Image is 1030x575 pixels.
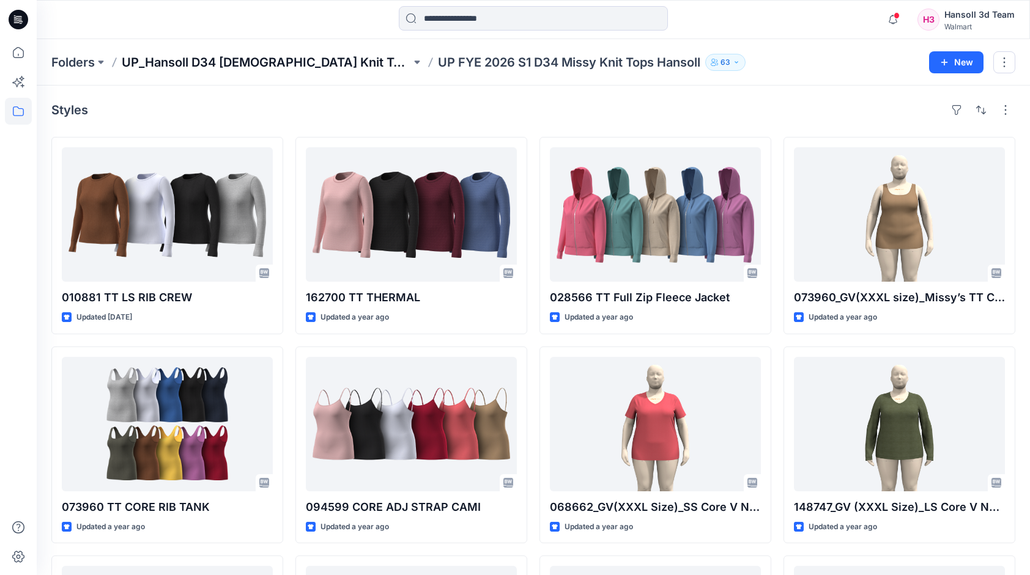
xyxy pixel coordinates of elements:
[944,22,1015,31] div: Walmart
[705,54,746,71] button: 63
[62,289,273,306] p: 010881 TT LS RIB CREW
[62,499,273,516] p: 073960 TT CORE RIB TANK
[51,103,88,117] h4: Styles
[944,7,1015,22] div: Hansoll 3d Team
[550,499,761,516] p: 068662_GV(XXXL Size)_SS Core V Neck Tee
[794,147,1005,282] a: 073960_GV(XXXL size)_Missy’s TT Core Rib tank
[809,521,877,533] p: Updated a year ago
[550,357,761,491] a: 068662_GV(XXXL Size)_SS Core V Neck Tee
[306,147,517,282] a: 162700 TT THERMAL
[917,9,939,31] div: H3
[794,499,1005,516] p: 148747_GV (XXXL Size)_LS Core V Neck Tee
[794,357,1005,491] a: 148747_GV (XXXL Size)_LS Core V Neck Tee
[306,357,517,491] a: 094599 CORE ADJ STRAP CAMI
[122,54,411,71] a: UP_Hansoll D34 [DEMOGRAPHIC_DATA] Knit Tops
[306,289,517,306] p: 162700 TT THERMAL
[565,521,633,533] p: Updated a year ago
[320,311,389,324] p: Updated a year ago
[565,311,633,324] p: Updated a year ago
[929,51,984,73] button: New
[62,147,273,282] a: 010881 TT LS RIB CREW
[550,289,761,306] p: 028566 TT Full Zip Fleece Jacket
[721,56,730,69] p: 63
[550,147,761,282] a: 028566 TT Full Zip Fleece Jacket
[76,521,145,533] p: Updated a year ago
[51,54,95,71] a: Folders
[809,311,877,324] p: Updated a year ago
[794,289,1005,306] p: 073960_GV(XXXL size)_Missy’s TT Core Rib tank
[306,499,517,516] p: 094599 CORE ADJ STRAP CAMI
[320,521,389,533] p: Updated a year ago
[76,311,132,324] p: Updated [DATE]
[438,54,700,71] p: UP FYE 2026 S1 D34 Missy Knit Tops Hansoll
[62,357,273,491] a: 073960 TT CORE RIB TANK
